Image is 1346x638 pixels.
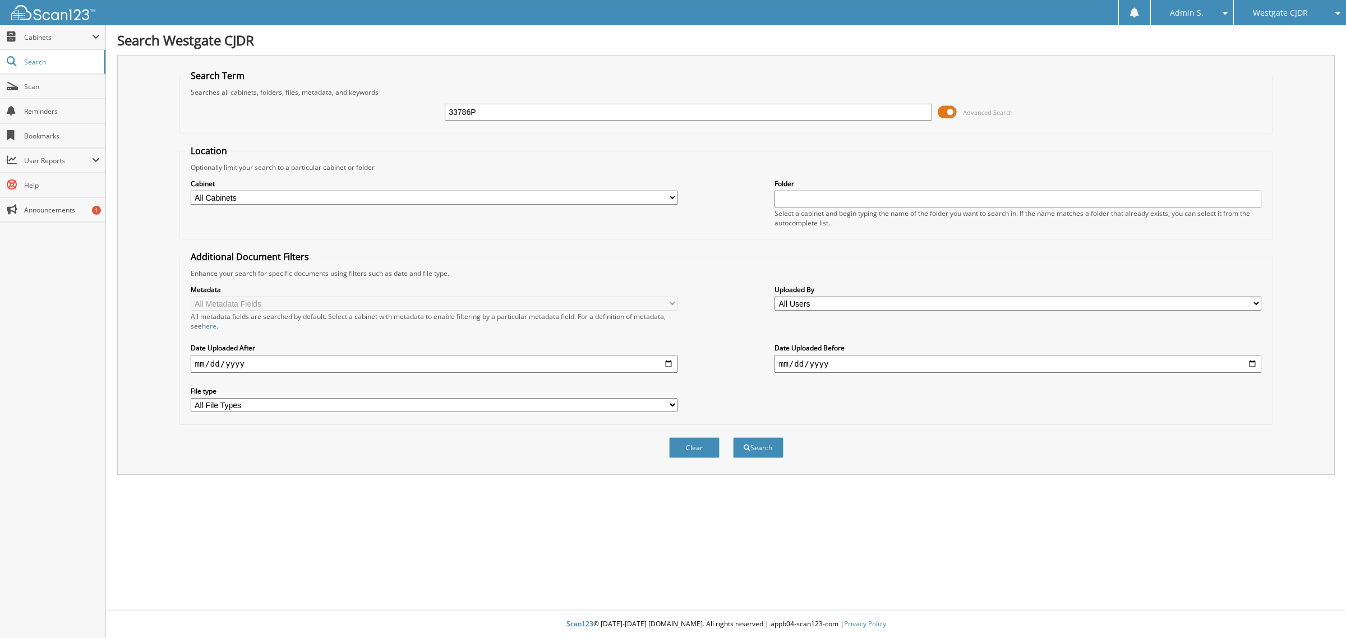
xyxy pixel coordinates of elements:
legend: Additional Document Filters [185,251,315,263]
label: Date Uploaded After [191,343,677,353]
label: File type [191,386,677,396]
span: Cabinets [24,33,92,42]
div: Enhance your search for specific documents using filters such as date and file type. [185,269,1267,278]
img: scan123-logo-white.svg [11,5,95,20]
label: Date Uploaded Before [775,343,1261,353]
span: Bookmarks [24,131,100,141]
span: Scan123 [566,619,593,628]
span: Admin S. [1170,10,1204,16]
span: Scan [24,82,100,91]
button: Clear [669,437,720,458]
div: Searches all cabinets, folders, files, metadata, and keywords [185,87,1267,97]
span: Announcements [24,205,100,215]
span: Advanced Search [963,108,1013,117]
label: Folder [775,179,1261,188]
button: Search [733,437,783,458]
label: Metadata [191,285,677,294]
span: User Reports [24,156,92,165]
label: Uploaded By [775,285,1261,294]
legend: Location [185,145,233,157]
div: © [DATE]-[DATE] [DOMAIN_NAME]. All rights reserved | appb04-scan123-com | [106,611,1346,638]
span: Help [24,181,100,190]
legend: Search Term [185,70,250,82]
span: Westgate CJDR [1253,10,1308,16]
input: start [191,355,677,373]
a: Privacy Policy [844,619,886,628]
div: 1 [92,206,101,215]
div: Select a cabinet and begin typing the name of the folder you want to search in. If the name match... [775,209,1261,228]
a: here [202,321,216,331]
label: Cabinet [191,179,677,188]
div: All metadata fields are searched by default. Select a cabinet with metadata to enable filtering b... [191,312,677,331]
input: end [775,355,1261,373]
h1: Search Westgate CJDR [117,31,1335,49]
div: Optionally limit your search to a particular cabinet or folder [185,163,1267,172]
span: Search [24,57,98,67]
span: Reminders [24,107,100,116]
